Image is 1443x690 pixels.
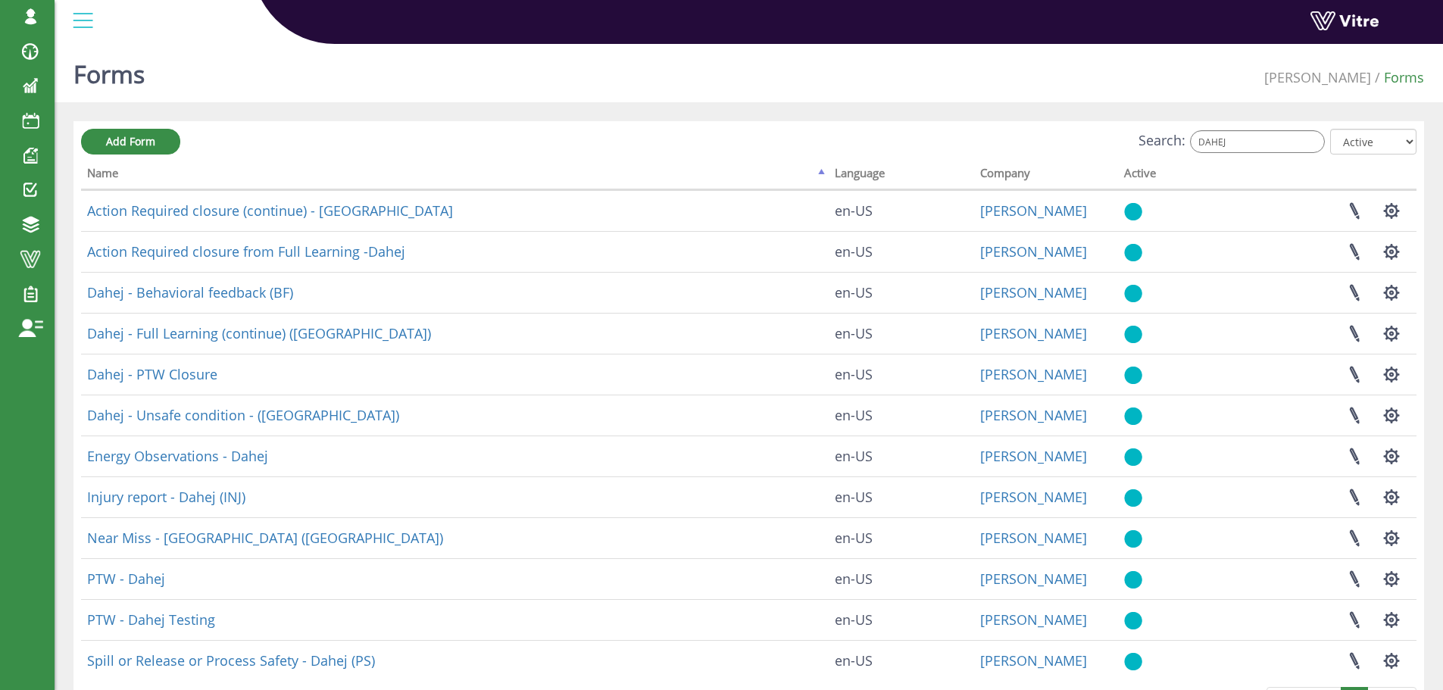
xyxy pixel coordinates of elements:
td: en-US [829,436,974,476]
a: [PERSON_NAME] [980,201,1087,220]
a: [PERSON_NAME] [980,365,1087,383]
a: [PERSON_NAME] [980,283,1087,301]
h1: Forms [73,38,145,102]
td: en-US [829,272,974,313]
th: Company [974,161,1118,190]
td: en-US [829,476,974,517]
a: Near Miss - [GEOGRAPHIC_DATA] ([GEOGRAPHIC_DATA]) [87,529,443,547]
a: [PERSON_NAME] [980,570,1087,588]
a: PTW - Dahej Testing [87,610,215,629]
a: [PERSON_NAME] [980,406,1087,424]
td: en-US [829,558,974,599]
a: Dahej - Behavioral feedback (BF) [87,283,293,301]
img: yes [1124,570,1142,589]
td: en-US [829,190,974,231]
a: PTW - Dahej [87,570,165,588]
img: yes [1124,284,1142,303]
img: yes [1124,366,1142,385]
a: Dahej - Unsafe condition - ([GEOGRAPHIC_DATA]) [87,406,399,424]
a: Add Form [81,129,180,155]
img: yes [1124,489,1142,507]
a: Energy Observations - Dahej [87,447,268,465]
a: Dahej - PTW Closure [87,365,217,383]
img: yes [1124,529,1142,548]
td: en-US [829,354,974,395]
a: [PERSON_NAME] [980,324,1087,342]
a: Injury report - Dahej (INJ) [87,488,245,506]
img: yes [1124,325,1142,344]
td: en-US [829,231,974,272]
a: [PERSON_NAME] [980,447,1087,465]
img: yes [1124,243,1142,262]
td: en-US [829,313,974,354]
td: en-US [829,395,974,436]
a: [PERSON_NAME] [980,488,1087,506]
th: Name: activate to sort column descending [81,161,829,190]
img: yes [1124,448,1142,467]
input: Search: [1190,130,1325,153]
a: Spill or Release or Process Safety - Dahej (PS) [87,651,375,670]
label: Search: [1138,130,1325,153]
th: Active [1118,161,1218,190]
img: yes [1124,407,1142,426]
a: Dahej - Full Learning (continue) ([GEOGRAPHIC_DATA]) [87,324,431,342]
a: [PERSON_NAME] [980,529,1087,547]
td: en-US [829,517,974,558]
th: Language [829,161,974,190]
a: Action Required closure from Full Learning -Dahej [87,242,405,261]
li: Forms [1371,68,1424,88]
img: yes [1124,611,1142,630]
img: yes [1124,652,1142,671]
img: yes [1124,202,1142,221]
td: en-US [829,599,974,640]
span: Add Form [106,134,155,148]
a: [PERSON_NAME] [980,651,1087,670]
a: [PERSON_NAME] [1264,68,1371,86]
a: [PERSON_NAME] [980,242,1087,261]
td: en-US [829,640,974,681]
a: Action Required closure (continue) - [GEOGRAPHIC_DATA] [87,201,453,220]
a: [PERSON_NAME] [980,610,1087,629]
